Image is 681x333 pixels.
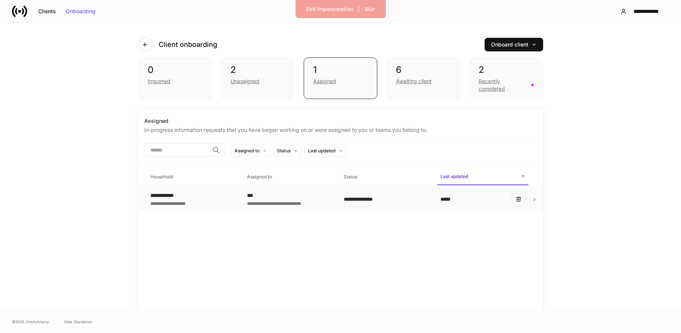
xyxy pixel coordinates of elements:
[33,5,61,17] button: Clients
[273,145,301,157] button: Status
[479,77,527,93] div: Recently completed
[485,38,543,51] button: Onboard client
[313,77,336,85] div: Assigned
[440,173,468,180] h6: Last updated
[64,319,92,325] a: Data Disclaimer
[38,9,56,14] div: Clients
[144,117,537,125] div: Assigned
[437,169,528,185] span: Last updated
[230,64,285,76] div: 2
[61,5,100,17] button: Onboarding
[491,42,537,47] div: Onboard client
[277,147,290,154] div: Status
[313,64,368,76] div: 1
[244,169,335,185] span: Assigned to
[365,6,375,12] div: Blur
[396,77,432,85] div: Awaiting client
[12,319,49,325] span: © 2025 OneAdvisory
[235,147,259,154] div: Assigned to
[304,57,377,99] div: 1Assigned
[479,64,533,76] div: 2
[341,169,431,185] span: Status
[308,147,335,154] div: Last updated
[301,3,358,15] button: Exit Impersonation
[396,64,451,76] div: 6
[148,64,202,76] div: 0
[147,169,238,185] span: Household
[247,173,272,180] h6: Assigned to
[230,77,259,85] div: Unassigned
[469,57,543,99] div: 2Recently completed
[138,57,212,99] div: 0Imported
[344,173,357,180] h6: Status
[150,173,173,180] h6: Household
[66,9,96,14] div: Onboarding
[386,57,460,99] div: 6Awaiting client
[304,145,346,157] button: Last updated
[144,125,537,134] div: In-progress information requests that you have began working on or were assigned to you or teams ...
[221,57,295,99] div: 2Unassigned
[148,77,170,85] div: Imported
[360,3,380,15] button: Blur
[159,40,217,49] h4: Client onboarding
[231,145,270,157] button: Assigned to
[306,6,353,12] div: Exit Impersonation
